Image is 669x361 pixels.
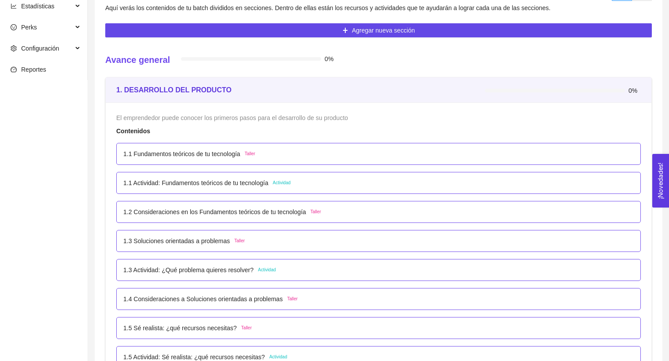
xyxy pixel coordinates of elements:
span: Perks [21,24,37,31]
span: Configuración [21,45,59,52]
p: 1.5 Sé realista: ¿qué recursos necesitas? [123,323,237,333]
span: Taller [241,325,252,332]
span: Taller [234,237,245,244]
p: 1.4 Consideraciones a Soluciones orientadas a problemas [123,294,283,304]
span: plus [342,27,348,34]
h4: Avance general [105,54,170,66]
span: 0% [325,56,337,62]
p: 1.3 Actividad: ¿Qué problema quieres resolver? [123,265,254,275]
span: Actividad [273,179,291,186]
span: line-chart [11,3,17,9]
span: Aquí verás los contenidos de tu batch divididos en secciones. Dentro de ellas están los recursos ... [105,4,551,11]
span: setting [11,45,17,51]
span: Taller [310,208,321,215]
span: smile [11,24,17,30]
span: Actividad [269,354,287,361]
span: Reportes [21,66,46,73]
p: 1.2 Consideraciones en los Fundamentos teóricos de tu tecnología [123,207,306,217]
span: Actividad [258,266,276,273]
button: Open Feedback Widget [652,154,669,208]
span: dashboard [11,66,17,73]
strong: 1. DESARROLLO DEL PRODUCTO [116,86,232,94]
span: El emprendedor puede conocer los primeros pasos para el desarrollo de su producto [116,114,348,121]
button: plusAgregar nueva sección [105,23,652,37]
p: 1.1 Actividad: Fundamentos teóricos de tu tecnología [123,178,268,188]
p: 1.3 Soluciones orientadas a problemas [123,236,230,246]
span: Estadísticas [21,3,54,10]
span: Agregar nueva sección [352,26,415,35]
p: 1.1 Fundamentos teóricos de tu tecnología [123,149,240,159]
span: Taller [244,150,255,157]
span: 0% [628,88,641,94]
strong: Contenidos [116,128,150,135]
span: Taller [287,295,298,303]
